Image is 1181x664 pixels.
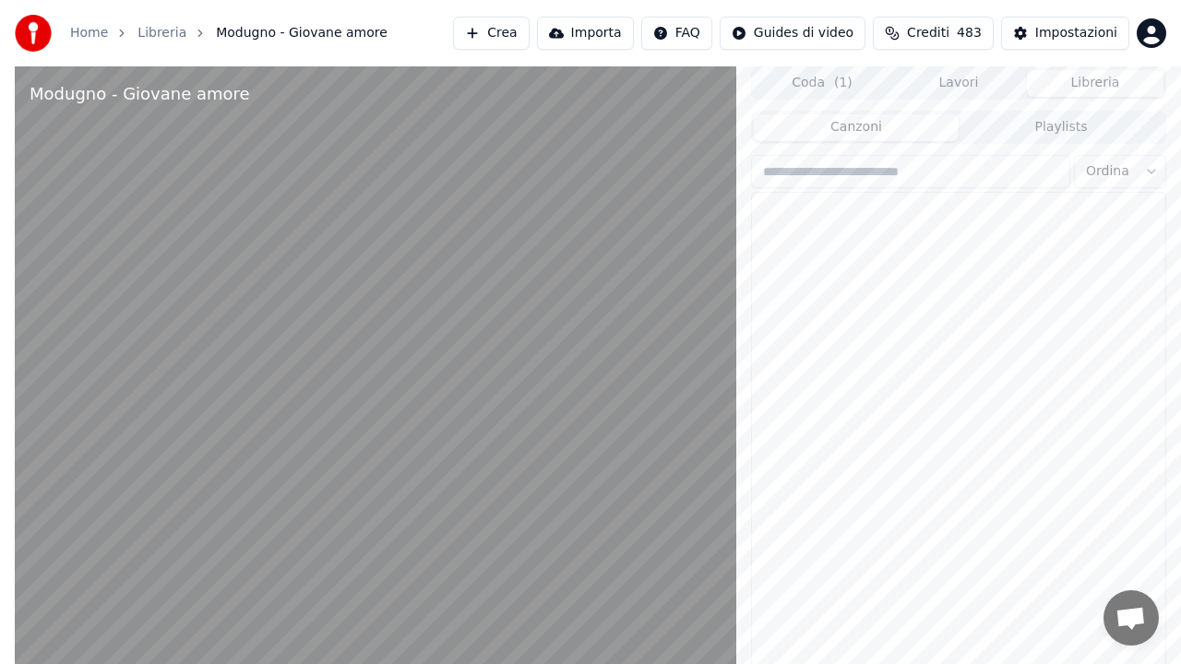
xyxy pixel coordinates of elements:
button: Libreria [1027,70,1163,97]
img: youka [15,15,52,52]
button: Playlists [959,114,1163,141]
span: Modugno - Giovane amore [216,24,388,42]
button: Crea [453,17,529,50]
span: 483 [957,24,982,42]
div: Aprire la chat [1103,590,1159,646]
a: Libreria [137,24,186,42]
a: Home [70,24,108,42]
button: Guides di video [720,17,865,50]
button: Lavori [890,70,1027,97]
span: ( 1 ) [834,74,853,92]
button: FAQ [641,17,712,50]
button: Crediti483 [873,17,994,50]
span: Crediti [907,24,949,42]
div: Impostazioni [1035,24,1117,42]
span: Ordina [1086,162,1129,181]
button: Canzoni [754,114,959,141]
button: Coda [754,70,890,97]
nav: breadcrumb [70,24,388,42]
button: Impostazioni [1001,17,1129,50]
div: Modugno - Giovane amore [30,81,250,107]
button: Importa [537,17,634,50]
